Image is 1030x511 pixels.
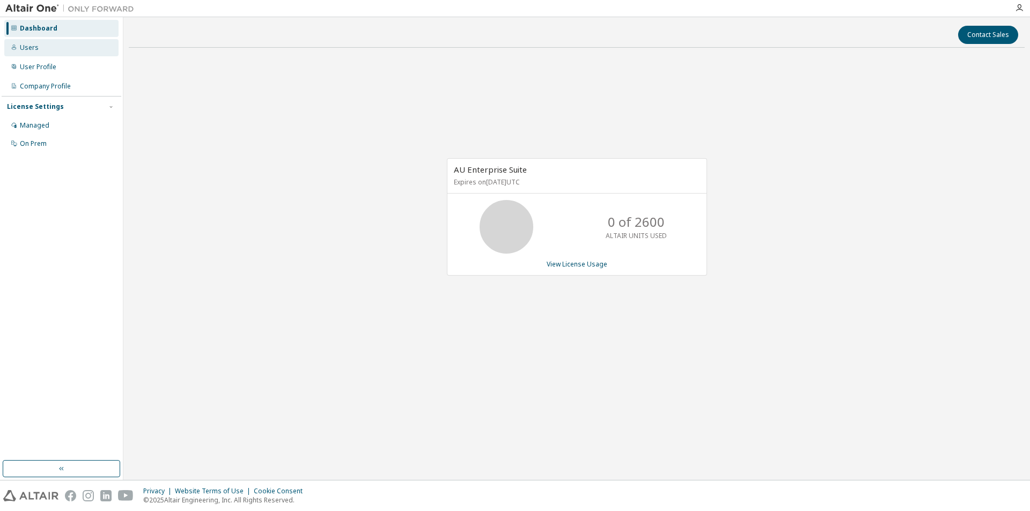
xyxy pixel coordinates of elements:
p: © 2025 Altair Engineering, Inc. All Rights Reserved. [143,495,309,505]
div: Managed [20,121,49,130]
p: Expires on [DATE] UTC [454,177,697,187]
img: Altair One [5,3,139,14]
img: instagram.svg [83,490,94,501]
div: User Profile [20,63,56,71]
span: AU Enterprise Suite [454,164,527,175]
div: On Prem [20,139,47,148]
img: youtube.svg [118,490,134,501]
div: Cookie Consent [254,487,309,495]
img: altair_logo.svg [3,490,58,501]
img: linkedin.svg [100,490,112,501]
div: Privacy [143,487,175,495]
p: ALTAIR UNITS USED [606,231,667,240]
div: Users [20,43,39,52]
div: License Settings [7,102,64,111]
div: Website Terms of Use [175,487,254,495]
div: Dashboard [20,24,57,33]
a: View License Usage [547,260,607,269]
button: Contact Sales [958,26,1018,44]
img: facebook.svg [65,490,76,501]
div: Company Profile [20,82,71,91]
p: 0 of 2600 [608,213,665,231]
